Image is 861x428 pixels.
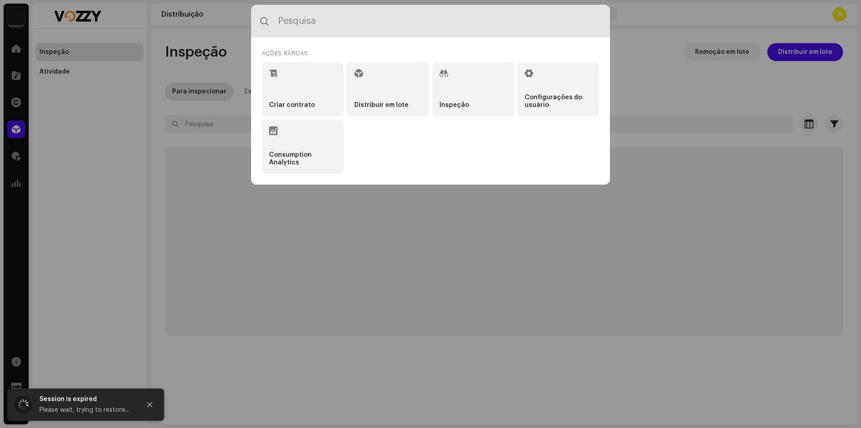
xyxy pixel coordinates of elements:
[251,5,610,37] input: Pesquisa
[141,396,159,414] button: Close
[39,394,134,405] div: Session is expired
[269,151,336,167] strong: Consumption Analytics
[269,101,315,109] strong: Criar contrato
[525,94,592,109] strong: Configurações do usuário
[39,405,134,415] div: Please wait, trying to restore...
[354,101,409,109] strong: Distribuir em lote
[439,101,469,109] strong: Inspeção
[262,48,599,59] div: Ações rápidas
